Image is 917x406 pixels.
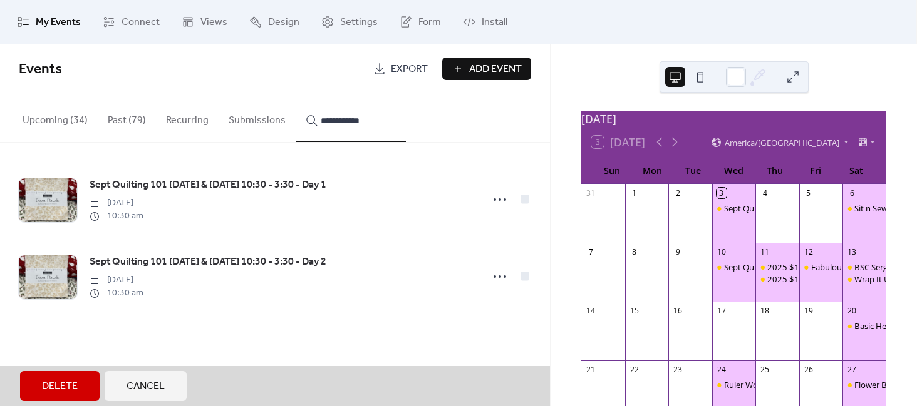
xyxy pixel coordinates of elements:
[842,261,886,273] div: BSC Serger Club - Sept 13 10:30 - 12:30
[469,62,522,77] span: Add Event
[581,111,886,127] div: [DATE]
[98,94,156,141] button: Past (79)
[240,5,309,39] a: Design
[586,246,596,257] div: 7
[172,5,237,39] a: Views
[847,246,857,257] div: 13
[13,94,98,141] button: Upcoming (34)
[842,379,886,390] div: Flower Box Club Kickoff Sept 27 10:30 - 12:30
[8,5,90,39] a: My Events
[390,5,450,39] a: Form
[629,364,640,375] div: 22
[673,305,683,316] div: 16
[799,261,843,273] div: Fabulous Fridays W/Dyann Sept 12 10:30 - 3:30
[847,364,857,375] div: 27
[418,15,441,30] span: Form
[842,320,886,332] div: Basic Hemming and Mending Class Sept 20 2025 1:00-3:00
[219,94,296,141] button: Submissions
[842,273,886,285] div: Wrap It Up in Love Pillow Wrap In Store Class - Sept 13 1:00 - 4:00
[712,261,756,273] div: Sept Quilting 101 Sept 3 & 10 10:30 - 3:30 - Day 2
[847,305,857,316] div: 20
[156,94,219,141] button: Recurring
[760,364,770,375] div: 25
[673,364,683,375] div: 23
[717,364,727,375] div: 24
[19,56,62,83] span: Events
[847,188,857,198] div: 6
[482,15,507,30] span: Install
[591,158,632,183] div: Sun
[105,371,187,401] button: Cancel
[804,246,814,257] div: 12
[629,188,640,198] div: 1
[795,158,836,183] div: Fri
[586,305,596,316] div: 14
[804,305,814,316] div: 19
[312,5,387,39] a: Settings
[93,5,169,39] a: Connect
[717,188,727,198] div: 3
[268,15,299,30] span: Design
[632,158,673,183] div: Mon
[127,379,165,394] span: Cancel
[200,15,227,30] span: Views
[717,305,727,316] div: 17
[20,371,100,401] button: Delete
[442,58,531,80] button: Add Event
[453,5,517,39] a: Install
[586,364,596,375] div: 21
[340,15,378,30] span: Settings
[836,158,876,183] div: Sat
[364,58,437,80] a: Export
[760,246,770,257] div: 11
[42,379,78,394] span: Delete
[673,188,683,198] div: 2
[755,261,799,273] div: 2025 $15 Sampler Month 5 - Sept 11 10:30 (AM Session)
[760,188,770,198] div: 4
[842,203,886,214] div: Sit n Sew Sat Sept 6 10:00 - 3:30
[586,188,596,198] div: 31
[725,138,839,146] span: America/[GEOGRAPHIC_DATA]
[754,158,795,183] div: Thu
[712,203,756,214] div: Sept Quilting 101 Sept 3 & 10 10:30 - 3:30 - Day 1
[629,246,640,257] div: 8
[122,15,160,30] span: Connect
[717,246,727,257] div: 10
[760,305,770,316] div: 18
[673,246,683,257] div: 9
[804,364,814,375] div: 26
[629,305,640,316] div: 15
[713,158,754,183] div: Wed
[804,188,814,198] div: 5
[391,62,428,77] span: Export
[755,273,799,285] div: 2025 $15 Sampler Month 5 - Sept 11 2:00 (PM Session)
[36,15,81,30] span: My Events
[712,379,756,390] div: Ruler Work on Domestic Machines with Marsha Sept 24th - Oct 29 Session 1
[673,158,713,183] div: Tue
